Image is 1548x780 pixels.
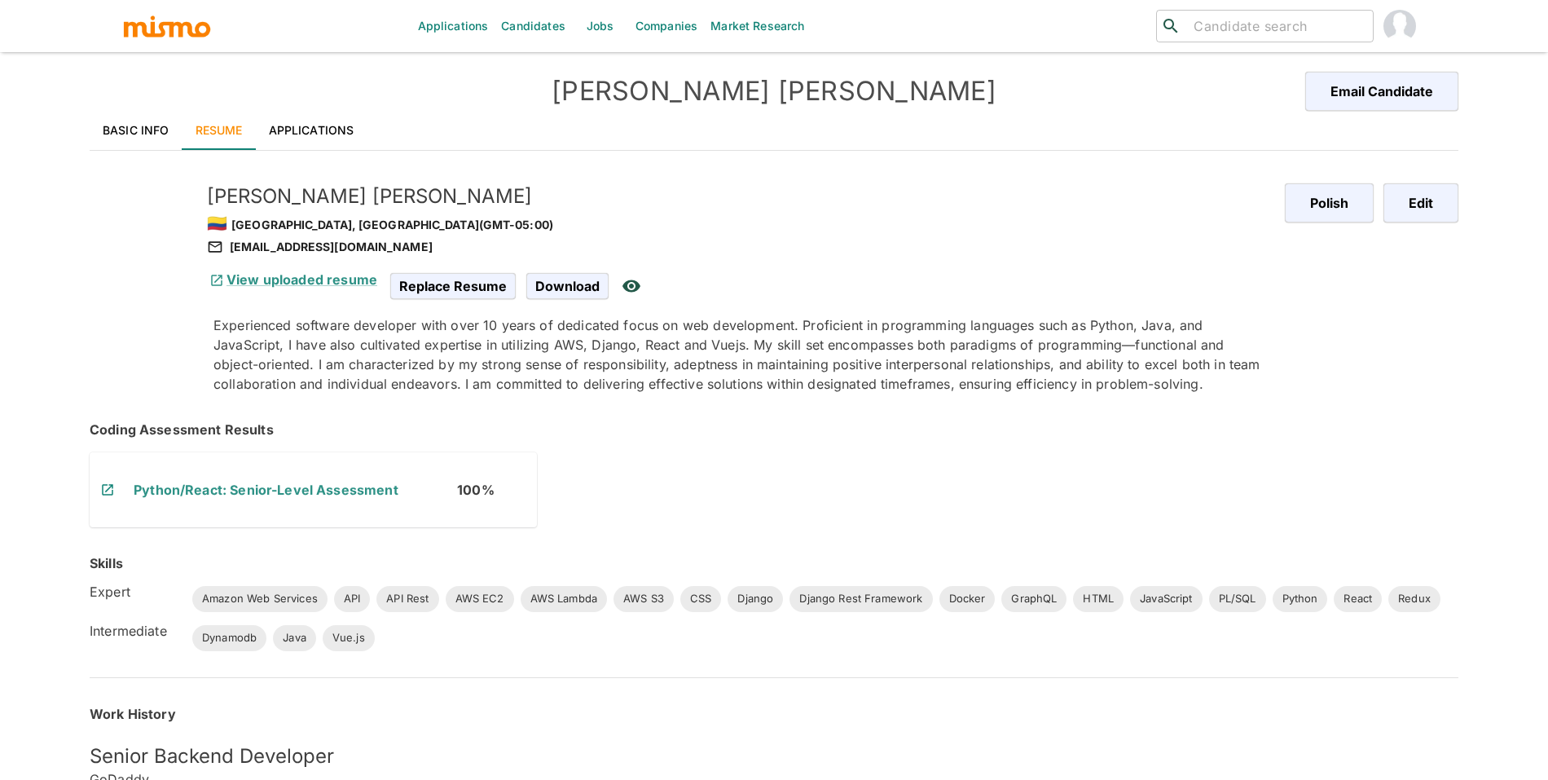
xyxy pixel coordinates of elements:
span: Replace Resume [390,273,516,299]
span: CSS [680,591,721,607]
span: PL/SQL [1209,591,1266,607]
span: Amazon Web Services [192,591,328,607]
span: JavaScript [1130,591,1203,607]
button: Email Candidate [1305,72,1458,111]
span: AWS S3 [613,591,674,607]
h6: Work History [90,704,1458,724]
h4: [PERSON_NAME] [PERSON_NAME] [432,75,1116,108]
span: Dynamodb [192,630,266,646]
span: API Rest [376,591,438,607]
span: Python [1273,591,1328,607]
span: Java [273,630,316,646]
span: Download [526,273,609,299]
h6: Intermediate [90,621,179,641]
span: AWS Lambda [521,591,608,607]
img: 5z9mhpgz49thwgb0y8aigj1rdja3 [90,183,187,281]
span: API [334,591,370,607]
h5: [PERSON_NAME] [PERSON_NAME] [207,183,1272,209]
input: Candidate search [1187,15,1366,37]
a: View uploaded resume [207,271,377,288]
p: Experienced software developer with over 10 years of dedicated focus on web development. Proficie... [213,315,1272,394]
a: Basic Info [90,111,183,150]
span: 🇨🇴 [207,214,227,233]
div: [GEOGRAPHIC_DATA], [GEOGRAPHIC_DATA] (GMT-05:00) [207,209,1272,237]
img: Maria Lujan Ciommo [1383,10,1416,42]
button: Edit [1383,183,1458,223]
span: Vue.js [323,630,375,646]
a: Python/React: Senior-Level Assessment [134,482,398,498]
h6: Coding Assessment Results [90,420,1458,439]
a: Applications [256,111,367,150]
span: GraphQL [1001,591,1066,607]
span: Docker [939,591,996,607]
span: HTML [1073,591,1124,607]
h6: 100 % [457,480,529,500]
span: Django [728,591,783,607]
h6: Skills [90,553,123,573]
a: Resume [183,111,256,150]
div: [EMAIL_ADDRESS][DOMAIN_NAME] [207,237,1272,257]
h6: Expert [90,582,179,602]
a: Download [526,278,609,292]
h5: Senior Backend Developer [90,743,1458,769]
span: Django Rest Framework [789,591,932,607]
span: React [1334,591,1382,607]
img: logo [122,14,212,38]
span: AWS EC2 [446,591,514,607]
span: Redux [1388,591,1440,607]
button: Polish [1285,183,1374,223]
